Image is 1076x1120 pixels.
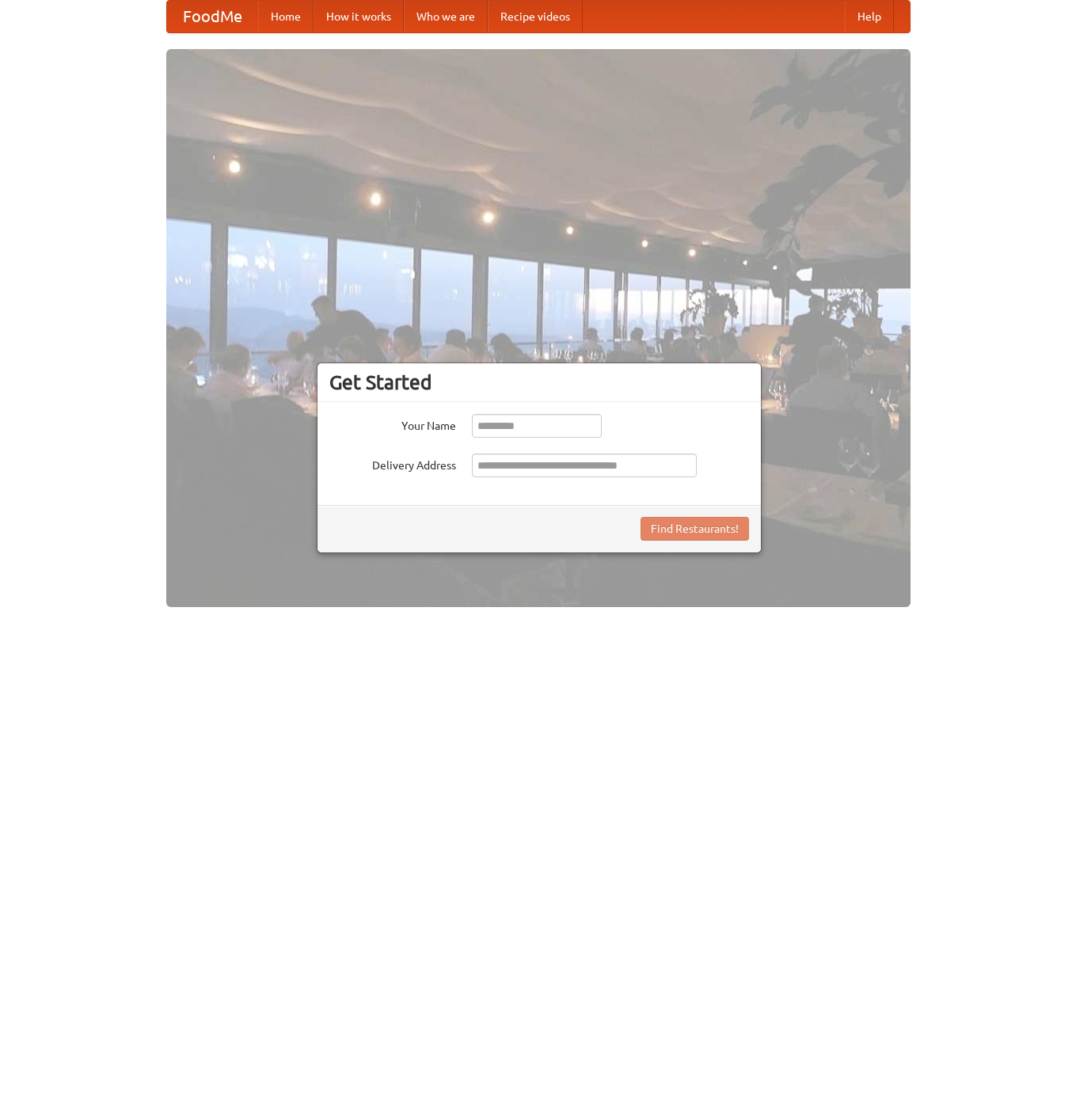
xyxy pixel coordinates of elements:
[314,1,404,32] a: How it works
[258,1,314,32] a: Home
[329,370,749,394] h3: Get Started
[329,454,456,473] label: Delivery Address
[329,414,456,434] label: Your Name
[404,1,488,32] a: Who we are
[845,1,894,32] a: Help
[488,1,583,32] a: Recipe videos
[641,517,749,541] button: Find Restaurants!
[167,1,258,32] a: FoodMe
